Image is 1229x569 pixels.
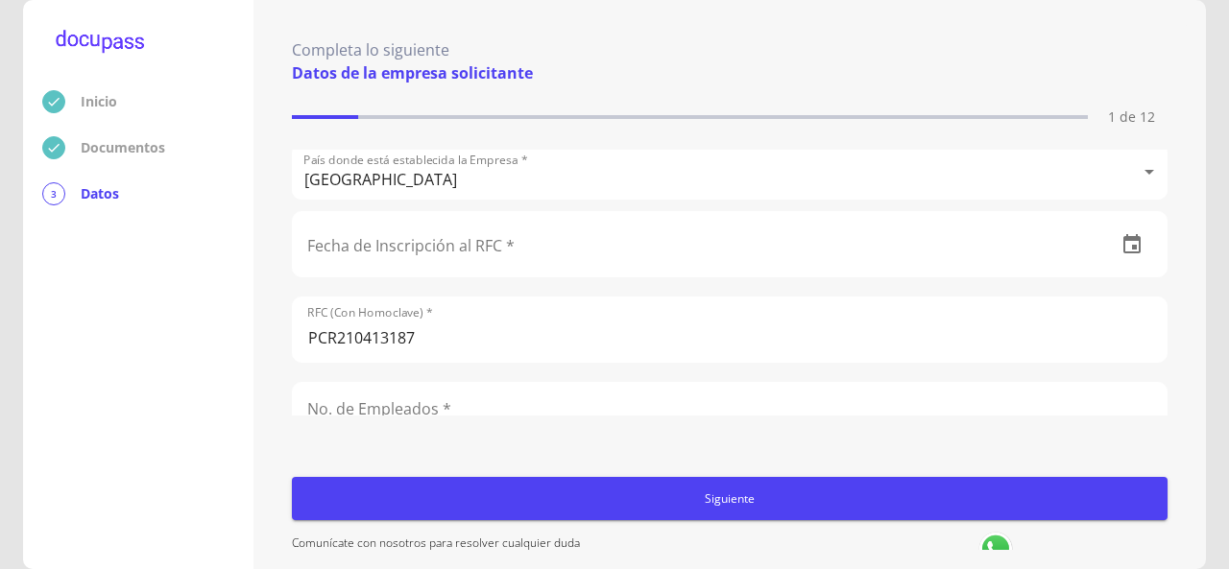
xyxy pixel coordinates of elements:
div: [GEOGRAPHIC_DATA] [292,144,1168,200]
p: Documentos [81,138,165,157]
p: Completa lo siguiente [292,38,533,61]
p: 1 de 12 [1096,107,1168,127]
img: whatsapp logo [976,530,1015,568]
div: 3 [42,182,65,205]
p: Datos [81,184,119,203]
span: Siguiente [300,488,1160,509]
img: logo [42,19,157,67]
button: Siguiente [292,477,1168,520]
p: Datos de la empresa solicitante [292,61,533,84]
p: Inicio [81,92,117,111]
